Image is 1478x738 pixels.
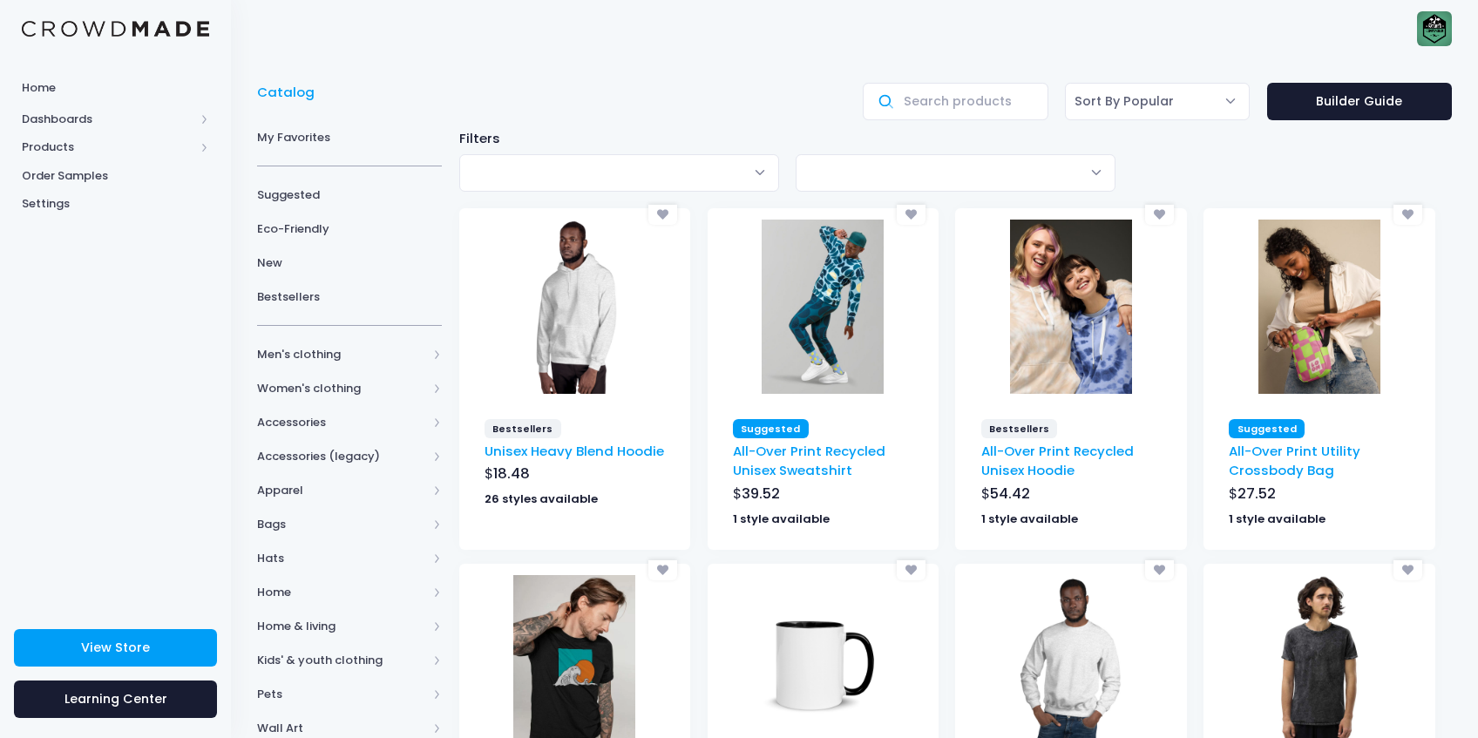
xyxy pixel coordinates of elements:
span: 27.52 [1237,484,1276,504]
span: Women's clothing [257,380,427,397]
div: Add to favorites [1145,205,1174,225]
span: Suggested [733,419,809,438]
img: Logo [22,21,209,37]
span: Order Samples [22,167,209,185]
div: $ [1229,484,1409,508]
span: Wall Art [257,720,427,737]
a: Suggested [257,178,442,212]
img: User [1417,11,1452,46]
span: Bestsellers [257,288,442,306]
span: Bestsellers [485,419,561,438]
div: Add to favorites [897,560,925,580]
span: Settings [22,195,209,213]
div: Add to favorites [1145,560,1174,580]
input: Search products [863,83,1047,120]
div: $ [485,464,665,488]
span: My Favorites [257,129,442,146]
span: View Store [81,639,150,656]
span: 54.42 [990,484,1030,504]
span: Home & living [257,618,427,635]
span: New [257,254,442,272]
a: All-Over Print Recycled Unisex Sweatshirt [733,442,885,479]
span: Home [257,584,427,601]
span: Home [22,79,209,97]
div: Filters [451,129,1461,148]
span: Pets [257,686,427,703]
div: Add to favorites [897,205,925,225]
span: Products [22,139,194,156]
span: Dashboards [22,111,194,128]
span: Bestsellers [981,419,1058,438]
span: 18.48 [493,464,530,484]
a: Learning Center [14,680,217,718]
div: Add to favorites [1393,205,1422,225]
span: Learning Center [64,690,167,708]
a: New [257,246,442,280]
a: Catalog [257,83,323,102]
a: Builder Guide [1267,83,1452,120]
span: Accessories (legacy) [257,448,427,465]
div: Add to favorites [648,560,677,580]
span: Hats [257,550,427,567]
a: My Favorites [257,120,442,154]
div: Add to favorites [648,205,677,225]
a: All-Over Print Utility Crossbody Bag [1229,442,1360,479]
span: Bags [257,516,427,533]
strong: 1 style available [733,511,830,527]
strong: 26 styles available [485,491,598,507]
a: Bestsellers [257,280,442,314]
span: Suggested [1229,419,1305,438]
span: Accessories [257,414,427,431]
div: $ [981,484,1162,508]
strong: 1 style available [981,511,1078,527]
div: $ [733,484,913,508]
div: Add to favorites [1393,560,1422,580]
span: Eco-Friendly [257,220,442,238]
a: View Store [14,629,217,667]
a: Eco-Friendly [257,212,442,246]
span: Suggested [257,186,442,204]
span: 39.52 [742,484,780,504]
a: All-Over Print Recycled Unisex Hoodie [981,442,1134,479]
span: Kids' & youth clothing [257,652,427,669]
span: Apparel [257,482,427,499]
a: Unisex Heavy Blend Hoodie [485,442,664,460]
strong: 1 style available [1229,511,1325,527]
span: Men's clothing [257,346,427,363]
